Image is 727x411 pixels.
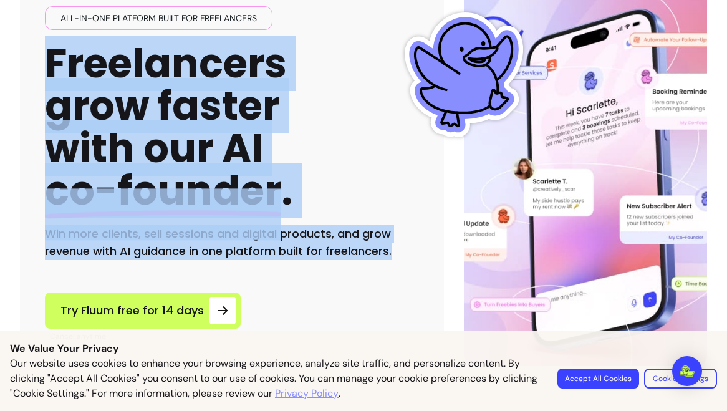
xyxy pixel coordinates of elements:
[557,369,639,389] button: Accept All Cookies
[45,293,241,329] a: Try Fluum free for 14 days
[45,225,419,260] h2: Win more clients, sell sessions and digital products, and grow revenue with AI guidance in one pl...
[55,12,262,24] span: All-in-one platform built for freelancers
[60,302,204,319] span: Try Fluum free for 14 days
[10,356,542,401] p: Our website uses cookies to enhance your browsing experience, analyze site traffic, and personali...
[672,356,702,386] div: Open Intercom Messenger
[45,42,293,213] h1: Freelancers grow faster with our AI .
[402,12,526,137] img: Fluum Duck sticker
[644,369,717,389] button: Cookie Settings
[275,386,339,401] a: Privacy Policy
[10,341,717,356] p: We Value Your Privacy
[45,163,281,218] span: co-founder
